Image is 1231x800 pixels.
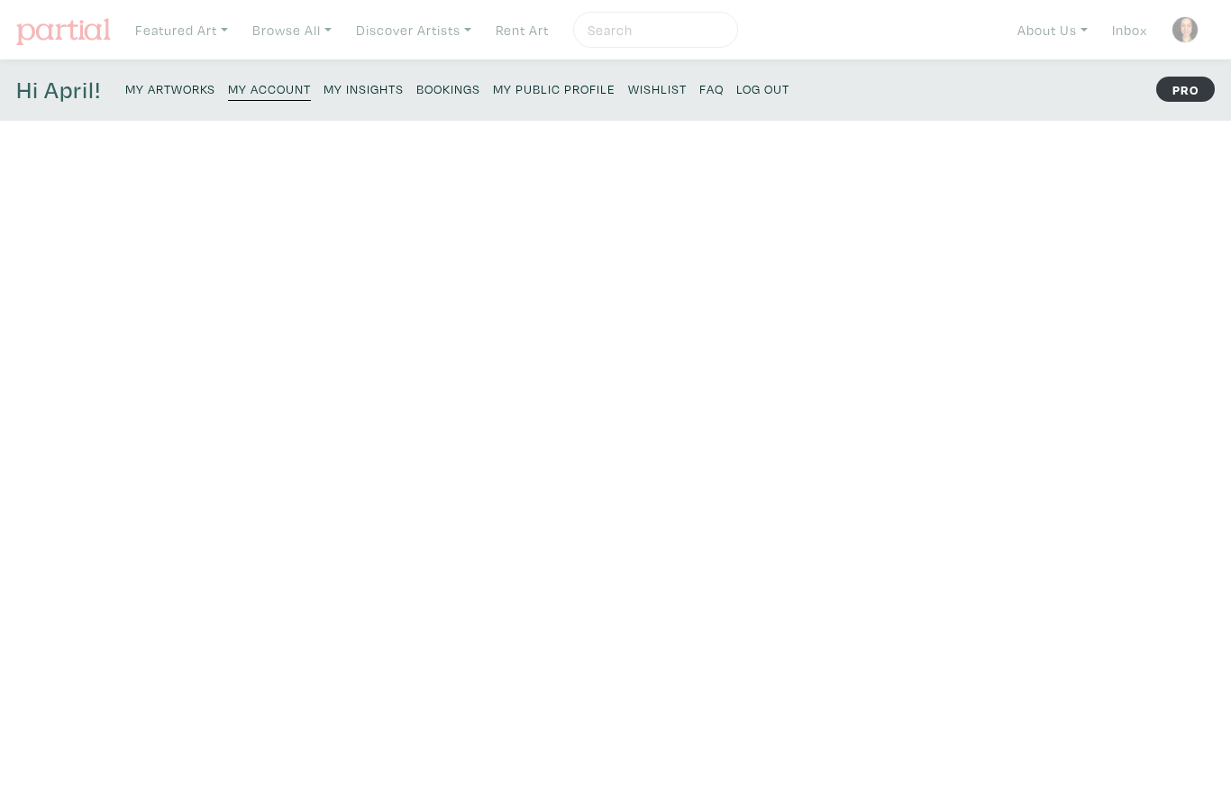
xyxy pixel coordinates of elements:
a: Inbox [1104,12,1155,49]
a: About Us [1009,12,1096,49]
small: Bookings [416,80,480,97]
a: Bookings [416,76,480,100]
small: My Artworks [125,80,215,97]
a: Featured Art [127,12,236,49]
h4: Hi April! [16,76,101,105]
img: phpThumb.php [1172,16,1199,43]
small: Wishlist [628,80,687,97]
strong: PRO [1156,77,1215,102]
a: My Public Profile [493,76,615,100]
small: FAQ [699,80,724,97]
input: Search [586,19,721,41]
small: Log Out [736,80,789,97]
a: My Insights [324,76,404,100]
a: Log Out [736,76,789,100]
small: My Public Profile [493,80,615,97]
a: FAQ [699,76,724,100]
small: My Insights [324,80,404,97]
a: Discover Artists [348,12,479,49]
a: Browse All [244,12,340,49]
a: Rent Art [488,12,557,49]
a: My Account [228,76,311,101]
a: Wishlist [628,76,687,100]
small: My Account [228,80,311,97]
a: My Artworks [125,76,215,100]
